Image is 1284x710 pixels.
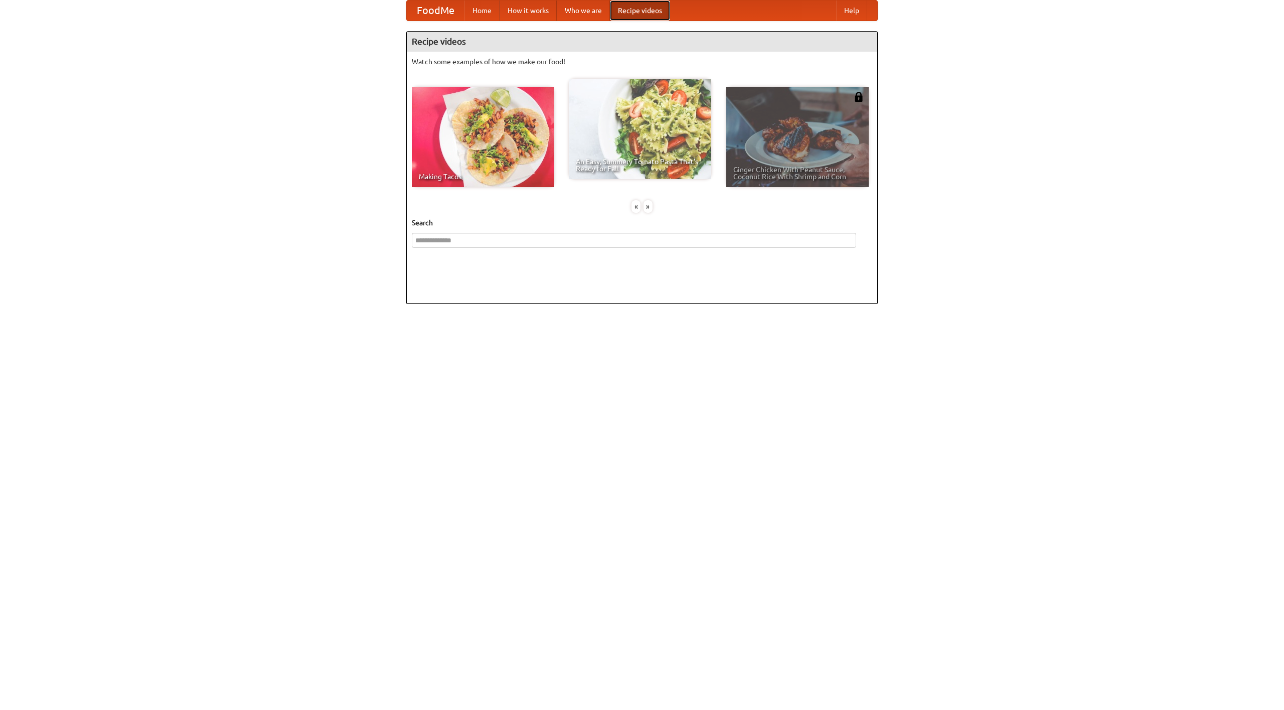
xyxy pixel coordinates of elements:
h5: Search [412,218,872,228]
span: Making Tacos [419,173,547,180]
a: Making Tacos [412,87,554,187]
a: Help [836,1,867,21]
img: 483408.png [854,92,864,102]
p: Watch some examples of how we make our food! [412,57,872,67]
span: An Easy, Summery Tomato Pasta That's Ready for Fall [576,158,704,172]
h4: Recipe videos [407,32,877,52]
div: » [644,200,653,213]
a: Who we are [557,1,610,21]
a: How it works [500,1,557,21]
a: FoodMe [407,1,464,21]
div: « [631,200,640,213]
a: Home [464,1,500,21]
a: Recipe videos [610,1,670,21]
a: An Easy, Summery Tomato Pasta That's Ready for Fall [569,79,711,179]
